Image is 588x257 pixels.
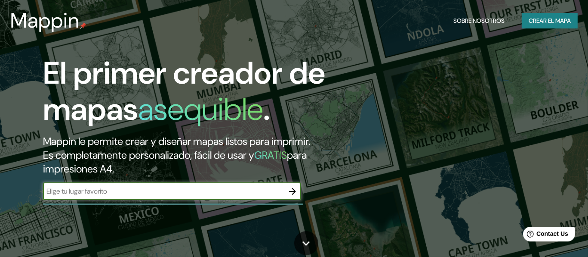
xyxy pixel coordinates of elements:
[138,89,263,129] h1: asequible
[453,16,505,26] font: Sobre nosotros
[43,55,337,135] h1: El primer creador de mapas .
[522,13,578,29] button: Crear el mapa
[529,16,571,26] font: Crear el mapa
[43,186,284,196] input: Elige tu lugar favorito
[254,148,287,162] h5: GRATIS
[43,135,337,176] h2: Mappin le permite crear y diseñar mapas listos para imprimir. Es completamente personalizado, fác...
[511,223,579,248] iframe: Help widget launcher
[450,13,508,29] button: Sobre nosotros
[10,9,80,33] h3: Mappin
[80,22,86,29] img: mappin-pin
